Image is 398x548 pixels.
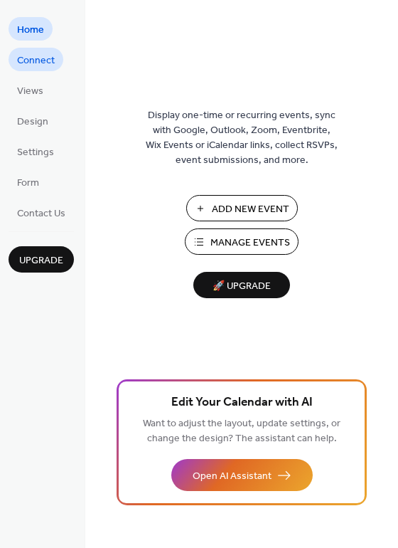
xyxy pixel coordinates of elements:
button: 🚀 Upgrade [193,272,290,298]
button: Add New Event [186,195,298,221]
span: Add New Event [212,202,289,217]
span: Display one-time or recurring events, sync with Google, Outlook, Zoom, Eventbrite, Wix Events or ... [146,108,338,168]
a: Form [9,170,48,194]
span: Views [17,84,43,99]
a: Connect [9,48,63,71]
span: Edit Your Calendar with AI [171,393,313,413]
a: Home [9,17,53,41]
span: Connect [17,53,55,68]
span: Settings [17,145,54,160]
button: Open AI Assistant [171,459,313,491]
span: Manage Events [210,236,290,251]
span: Form [17,176,39,191]
button: Manage Events [185,228,298,255]
a: Contact Us [9,201,74,224]
span: 🚀 Upgrade [202,277,281,296]
a: Settings [9,139,63,163]
a: Design [9,109,57,132]
span: Upgrade [19,253,63,268]
span: Want to adjust the layout, update settings, or change the design? The assistant can help. [143,414,340,448]
span: Home [17,23,44,38]
span: Open AI Assistant [193,469,271,484]
button: Upgrade [9,246,74,273]
a: Views [9,78,52,102]
span: Design [17,115,48,130]
span: Contact Us [17,206,65,221]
